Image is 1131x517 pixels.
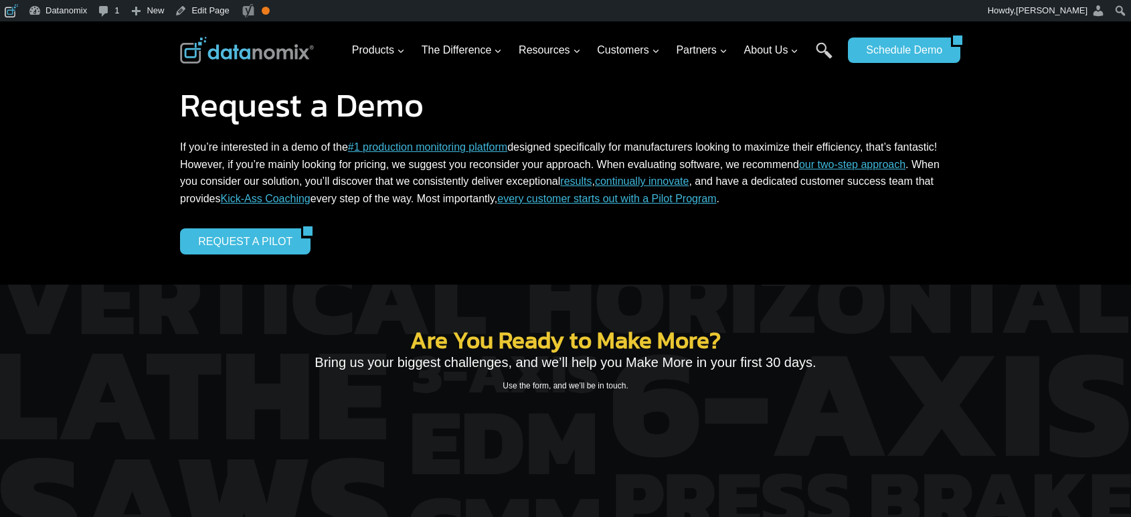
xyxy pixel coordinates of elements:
[519,42,580,59] span: Resources
[220,193,310,204] a: Kick-Ass Coaching
[597,42,659,59] span: Customers
[816,42,833,72] a: Search
[595,175,689,187] a: continually innovate
[264,328,867,352] h2: Are You Ready to Make More?
[799,159,905,170] a: our two-step approach
[422,42,503,59] span: The Difference
[180,228,301,254] a: REQUEST A PILOT
[264,380,867,392] p: Use the form, and we’ll be in touch.
[744,42,799,59] span: About Us
[676,42,727,59] span: Partners
[848,38,951,63] a: Schedule Demo
[180,139,951,207] p: If you’re interested in a demo of the designed specifically for manufacturers looking to maximize...
[348,141,507,153] a: #1 production monitoring platform
[180,37,314,64] img: Datanomix
[1016,5,1087,15] span: [PERSON_NAME]
[352,42,405,59] span: Products
[180,88,951,122] h1: Request a Demo
[264,352,867,373] p: Bring us your biggest challenges, and we’ll help you Make More in your first 30 days.
[347,29,842,72] nav: Primary Navigation
[560,175,592,187] a: results
[497,193,716,204] a: every customer starts out with a Pilot Program
[262,7,270,15] div: OK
